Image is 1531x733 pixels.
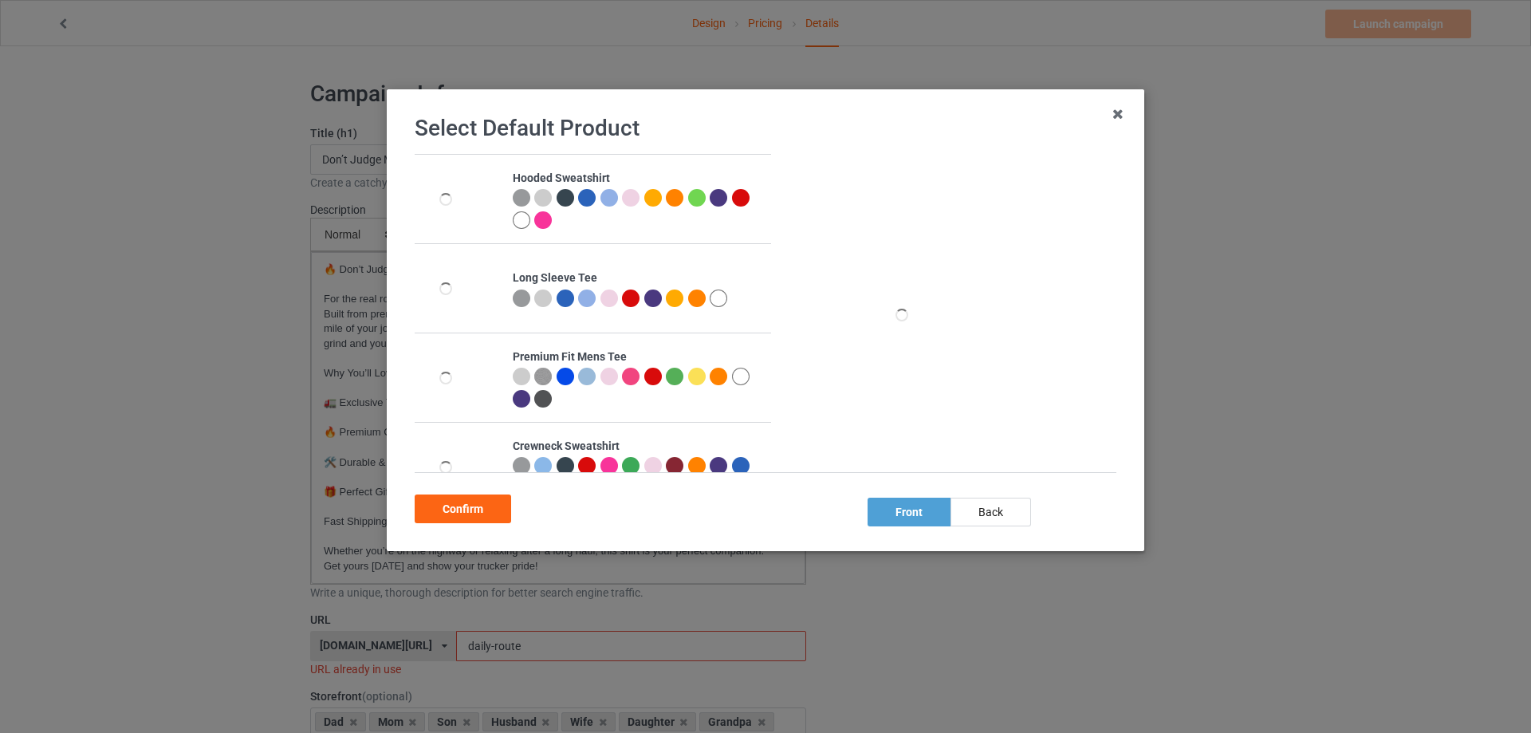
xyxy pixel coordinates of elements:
h1: Select Default Product [415,114,1116,143]
div: Hooded Sweatshirt [513,171,762,187]
div: back [950,498,1031,526]
div: Premium Fit Mens Tee [513,349,762,365]
div: front [868,498,950,526]
img: heather_texture.png [534,368,552,385]
div: Crewneck Sweatshirt [513,439,762,455]
div: Confirm [415,495,511,523]
div: Long Sleeve Tee [513,270,762,286]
